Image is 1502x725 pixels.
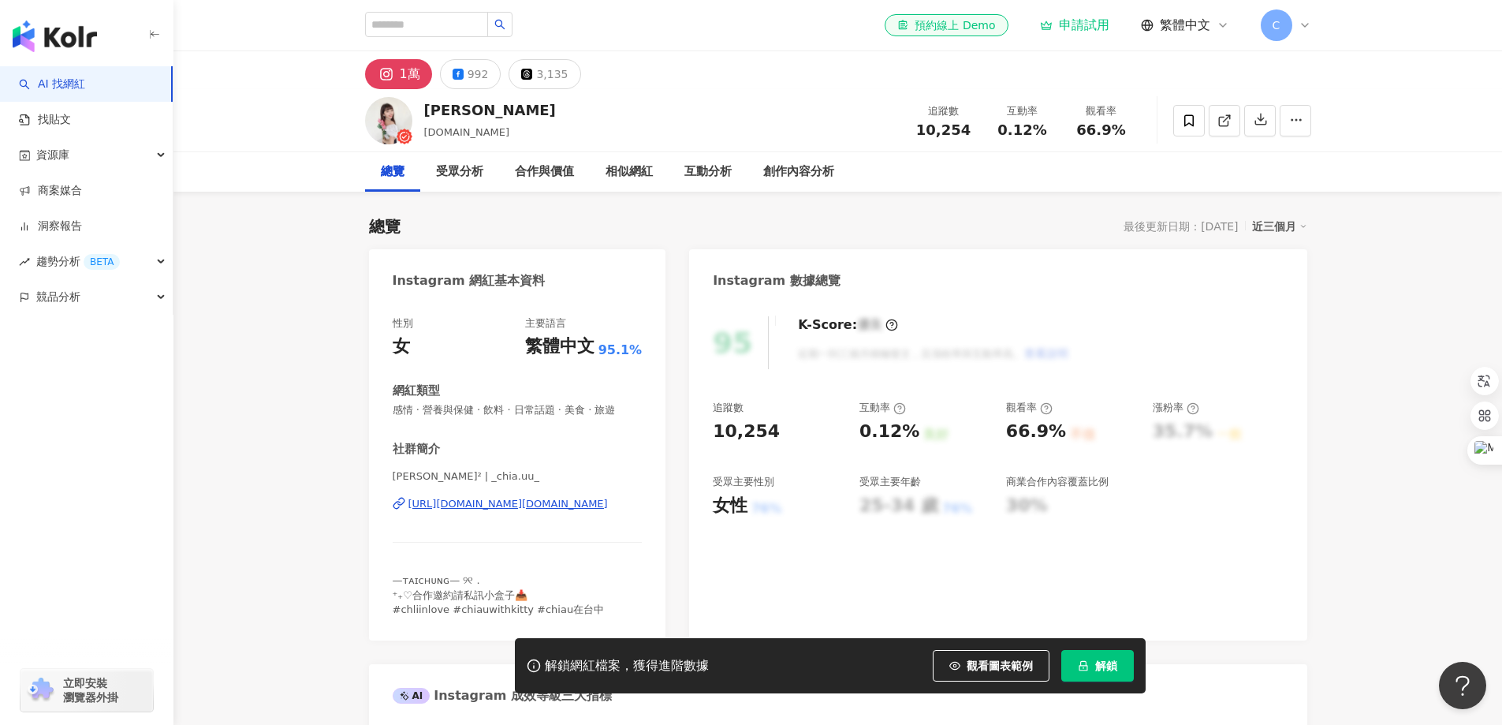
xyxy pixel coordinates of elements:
[798,316,898,334] div: K-Score :
[468,63,489,85] div: 992
[1006,475,1109,489] div: 商業合作內容覆蓋比例
[536,63,568,85] div: 3,135
[763,163,834,181] div: 創作內容分析
[1006,420,1066,444] div: 66.9%
[19,112,71,128] a: 找貼文
[1006,401,1053,415] div: 觀看率
[63,676,118,704] span: 立即安裝 瀏覽器外掛
[369,215,401,237] div: 總覽
[914,103,974,119] div: 追蹤數
[393,441,440,458] div: 社群簡介
[393,403,643,417] span: 感情 · 營養與保健 · 飲料 · 日常話題 · 美食 · 旅遊
[494,19,505,30] span: search
[36,279,80,315] span: 競品分析
[393,383,440,399] div: 網紅類型
[440,59,501,89] button: 992
[393,497,643,511] a: [URL][DOMAIN_NAME][DOMAIN_NAME]
[885,14,1008,36] a: 預約線上 Demo
[400,63,420,85] div: 1萬
[525,316,566,331] div: 主要語言
[365,97,412,144] img: KOL Avatar
[436,163,483,181] div: 受眾分析
[393,687,612,704] div: Instagram 成效等級三大指標
[19,77,85,92] a: searchAI 找網紅
[859,420,919,444] div: 0.12%
[381,163,404,181] div: 總覽
[424,100,556,120] div: [PERSON_NAME]
[916,121,971,138] span: 10,254
[1061,650,1134,682] button: 解鎖
[1072,103,1131,119] div: 觀看率
[1124,220,1238,233] div: 最後更新日期：[DATE]
[713,494,747,518] div: 女性
[1076,122,1125,138] span: 66.9%
[393,574,605,615] span: —ᴛᴀɪᴄʜᴜɴɢ— ୨୧ . ⁺₊♡合作邀約請私訊小盒子📥 #chliinlove #chiauwithkitty #chiau在台中
[393,688,430,704] div: AI
[408,497,608,511] div: [URL][DOMAIN_NAME][DOMAIN_NAME]
[1153,401,1199,415] div: 漲粉率
[509,59,580,89] button: 3,135
[1040,17,1109,33] a: 申請試用
[859,401,906,415] div: 互動率
[515,163,574,181] div: 合作與價值
[36,137,69,173] span: 資源庫
[606,163,653,181] div: 相似網紅
[13,21,97,52] img: logo
[933,650,1049,682] button: 觀看圖表範例
[545,658,709,675] div: 解鎖網紅檔案，獲得進階數據
[424,126,510,138] span: [DOMAIN_NAME]
[713,475,774,489] div: 受眾主要性別
[19,183,82,199] a: 商案媒合
[1252,216,1307,237] div: 近三個月
[84,254,120,270] div: BETA
[598,342,643,359] span: 95.1%
[36,244,120,279] span: 趨勢分析
[393,469,643,484] span: [PERSON_NAME]² | _chia.uu_
[713,401,744,415] div: 追蹤數
[997,122,1046,138] span: 0.12%
[1078,660,1089,671] span: lock
[897,17,995,33] div: 預約線上 Demo
[19,256,30,267] span: rise
[1273,17,1280,34] span: C
[684,163,732,181] div: 互動分析
[713,420,780,444] div: 10,254
[393,316,413,331] div: 性別
[365,59,432,89] button: 1萬
[393,272,546,290] div: Instagram 網紅基本資料
[967,660,1033,672] span: 觀看圖表範例
[713,272,840,290] div: Instagram 數據總覽
[859,475,921,489] div: 受眾主要年齡
[1160,17,1210,34] span: 繁體中文
[993,103,1053,119] div: 互動率
[20,669,153,712] a: chrome extension立即安裝 瀏覽器外掛
[19,219,82,234] a: 洞察報告
[25,678,56,703] img: chrome extension
[393,334,410,359] div: 女
[1095,660,1117,672] span: 解鎖
[525,334,594,359] div: 繁體中文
